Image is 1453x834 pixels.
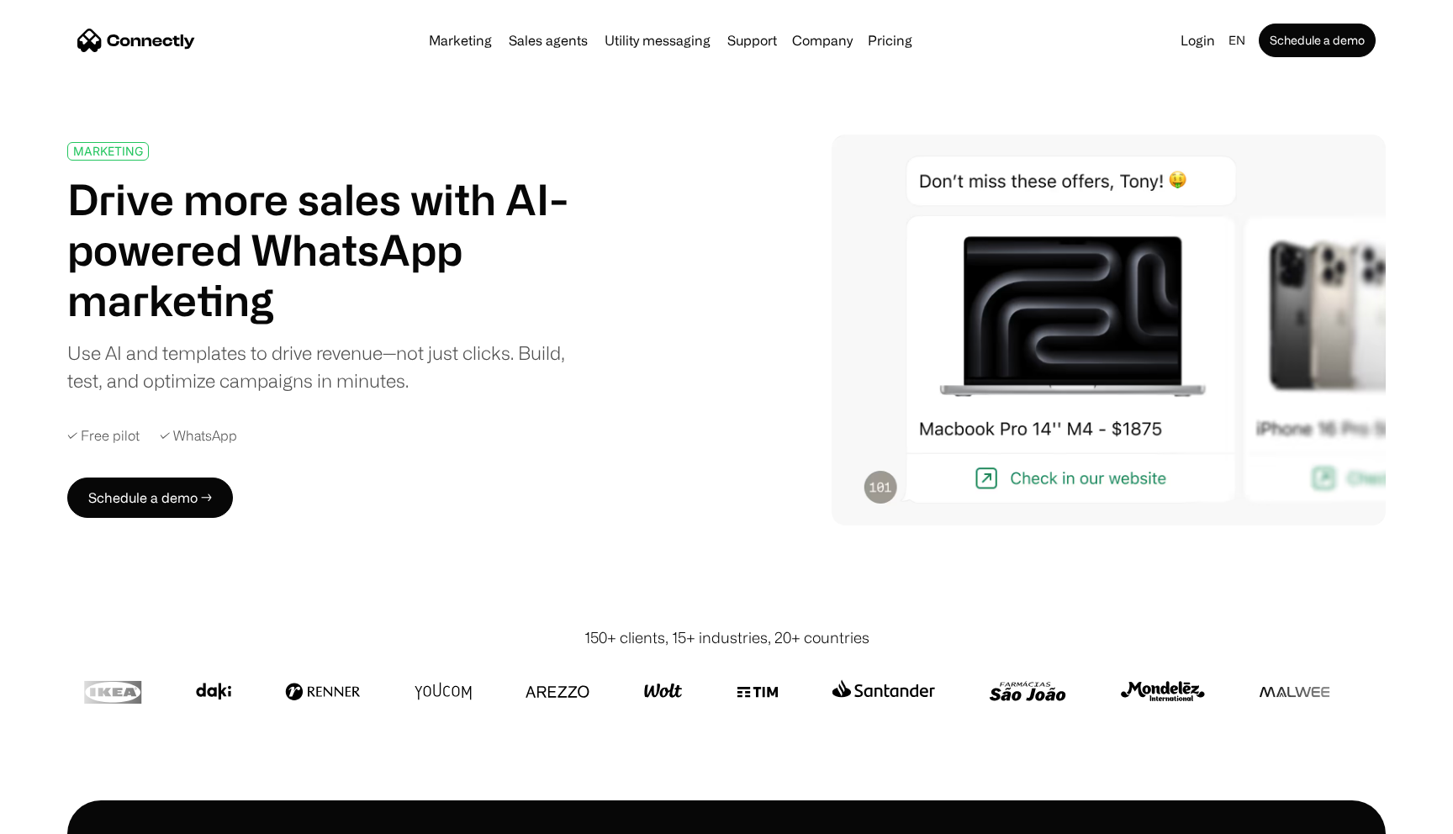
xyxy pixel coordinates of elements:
[1259,24,1376,57] a: Schedule a demo
[67,339,587,394] div: Use AI and templates to drive revenue—not just clicks. Build, test, and optimize campaigns in min...
[598,34,717,47] a: Utility messaging
[861,34,919,47] a: Pricing
[67,174,587,325] h1: Drive more sales with AI-powered WhatsApp marketing
[73,145,143,157] div: MARKETING
[792,29,853,52] div: Company
[1174,29,1222,52] a: Login
[1228,29,1245,52] div: en
[1222,29,1255,52] div: en
[34,805,101,828] ul: Language list
[17,803,101,828] aside: Language selected: English
[584,626,869,649] div: 150+ clients, 15+ industries, 20+ countries
[160,428,237,444] div: ✓ WhatsApp
[67,478,233,518] a: Schedule a demo →
[787,29,858,52] div: Company
[502,34,594,47] a: Sales agents
[77,28,195,53] a: home
[721,34,784,47] a: Support
[67,428,140,444] div: ✓ Free pilot
[422,34,499,47] a: Marketing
